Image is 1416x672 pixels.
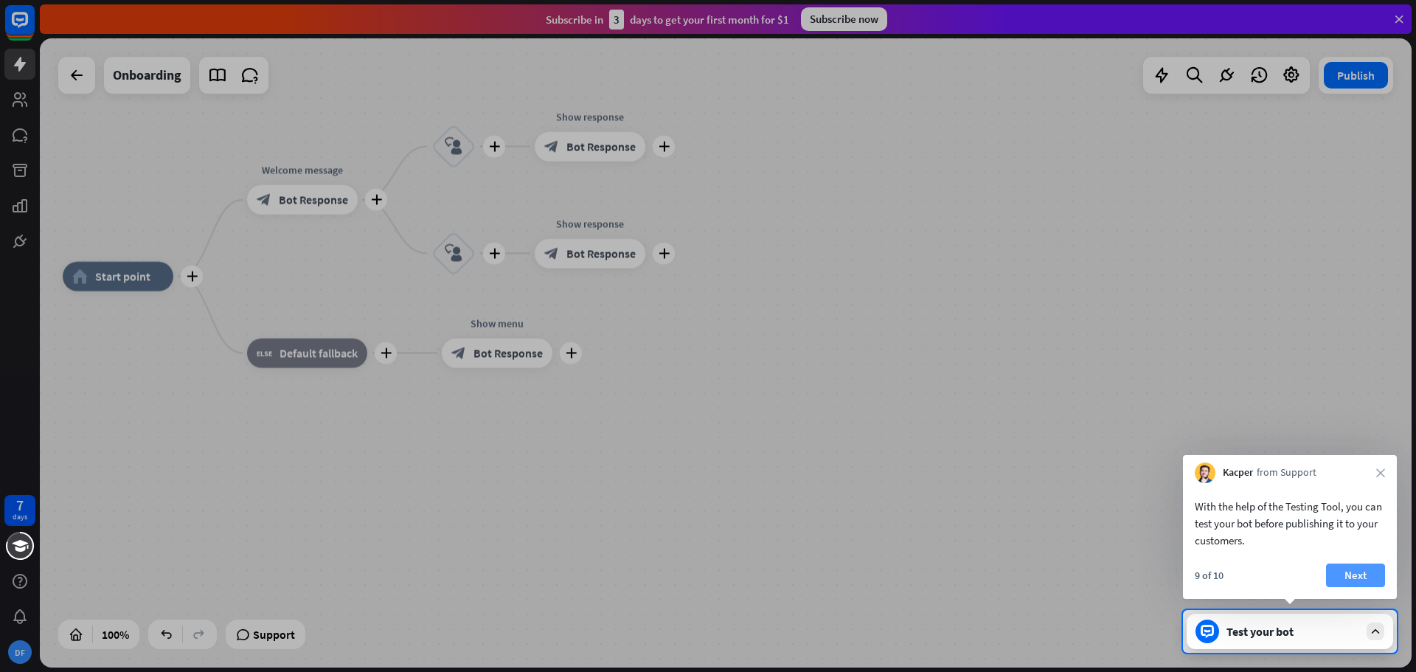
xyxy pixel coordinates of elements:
span: Kacper [1223,465,1253,480]
button: Next [1326,564,1385,587]
span: from Support [1257,465,1316,480]
div: With the help of the Testing Tool, you can test your bot before publishing it to your customers. [1195,498,1385,549]
button: Open LiveChat chat widget [12,6,56,50]
div: 9 of 10 [1195,569,1224,582]
i: close [1376,468,1385,477]
div: Test your bot [1226,624,1359,639]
